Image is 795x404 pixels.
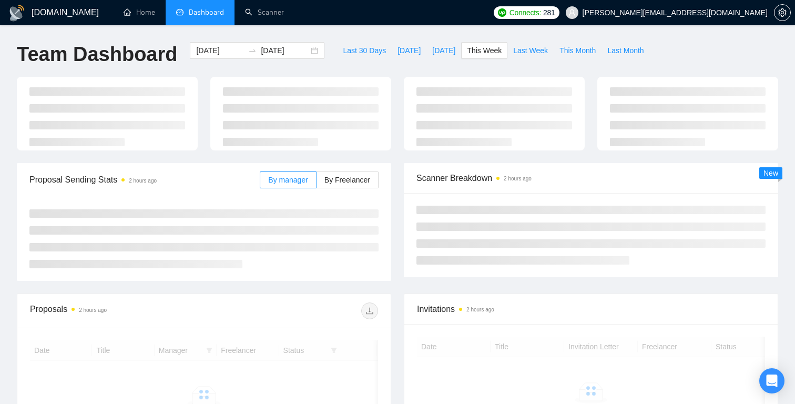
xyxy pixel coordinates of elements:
[554,42,602,59] button: This Month
[30,302,204,319] div: Proposals
[268,176,308,184] span: By manager
[261,45,309,56] input: End date
[196,45,244,56] input: Start date
[324,176,370,184] span: By Freelancer
[461,42,507,59] button: This Week
[129,178,157,184] time: 2 hours ago
[513,45,548,56] span: Last Week
[29,173,260,186] span: Proposal Sending Stats
[774,8,790,17] span: setting
[416,171,766,185] span: Scanner Breakdown
[509,7,541,18] span: Connects:
[79,307,107,313] time: 2 hours ago
[124,8,155,17] a: homeHome
[466,307,494,312] time: 2 hours ago
[602,42,649,59] button: Last Month
[774,4,791,21] button: setting
[245,8,284,17] a: searchScanner
[467,45,502,56] span: This Week
[248,46,257,55] span: to
[568,9,576,16] span: user
[498,8,506,17] img: upwork-logo.png
[8,5,25,22] img: logo
[543,7,555,18] span: 281
[189,8,224,17] span: Dashboard
[176,8,184,16] span: dashboard
[426,42,461,59] button: [DATE]
[343,45,386,56] span: Last 30 Days
[774,8,791,17] a: setting
[417,302,765,316] span: Invitations
[504,176,532,181] time: 2 hours ago
[392,42,426,59] button: [DATE]
[507,42,554,59] button: Last Week
[763,169,778,177] span: New
[432,45,455,56] span: [DATE]
[17,42,177,67] h1: Team Dashboard
[607,45,644,56] span: Last Month
[337,42,392,59] button: Last 30 Days
[759,368,784,393] div: Open Intercom Messenger
[397,45,421,56] span: [DATE]
[248,46,257,55] span: swap-right
[559,45,596,56] span: This Month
